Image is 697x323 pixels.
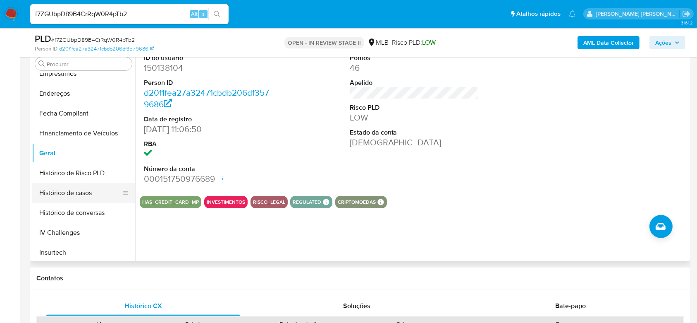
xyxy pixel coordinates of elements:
[583,36,634,49] b: AML Data Collector
[208,8,225,20] button: search-icon
[144,123,273,135] dd: [DATE] 11:06:50
[32,163,135,183] button: Histórico de Risco PLD
[350,137,479,148] dd: [DEMOGRAPHIC_DATA]
[32,223,135,243] button: IV Challenges
[32,183,129,203] button: Histórico de casos
[32,104,135,123] button: Fecha Compliant
[144,115,273,124] dt: Data de registro
[38,60,45,67] button: Procurar
[36,274,684,282] h1: Contatos
[32,84,135,104] button: Endereços
[32,243,135,263] button: Insurtech
[569,10,576,17] a: Notificações
[144,87,269,110] a: d20f1fea27a32471cbdb206df3579686
[202,10,205,18] span: s
[144,78,273,87] dt: Person ID
[350,78,479,87] dt: Apelido
[144,62,273,74] dd: 150138104
[350,112,479,123] dd: LOW
[32,123,135,143] button: Financiamento de Veículos
[32,143,135,163] button: Geral
[30,9,229,19] input: Pesquise usuários ou casos...
[655,36,671,49] span: Ações
[596,10,680,18] p: andrea.asantos@mercadopago.com.br
[35,45,57,53] b: Person ID
[343,301,370,311] span: Soluções
[144,53,273,63] dt: ID do usuário
[32,64,135,84] button: Empréstimos
[144,164,273,174] dt: Número da conta
[392,38,436,47] span: Risco PLD:
[350,62,479,74] dd: 46
[516,10,561,18] span: Atalhos rápidos
[681,19,693,26] span: 3.161.2
[47,60,129,68] input: Procurar
[555,301,586,311] span: Bate-papo
[32,203,135,223] button: Histórico de conversas
[35,32,51,45] b: PLD
[350,53,479,63] dt: Pontos
[144,140,273,149] dt: RBA
[51,36,135,44] span: # f7ZGUbpD89B4CrRqW0R4pTb2
[578,36,640,49] button: AML Data Collector
[144,173,273,185] dd: 000151750976689
[284,37,364,48] p: OPEN - IN REVIEW STAGE II
[124,301,162,311] span: Histórico CX
[191,10,198,18] span: Alt
[649,36,685,49] button: Ações
[422,38,436,47] span: LOW
[368,38,389,47] div: MLB
[350,128,479,137] dt: Estado da conta
[682,10,691,18] a: Sair
[59,45,154,53] a: d20f1fea27a32471cbdb206df3579686
[350,103,479,112] dt: Risco PLD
